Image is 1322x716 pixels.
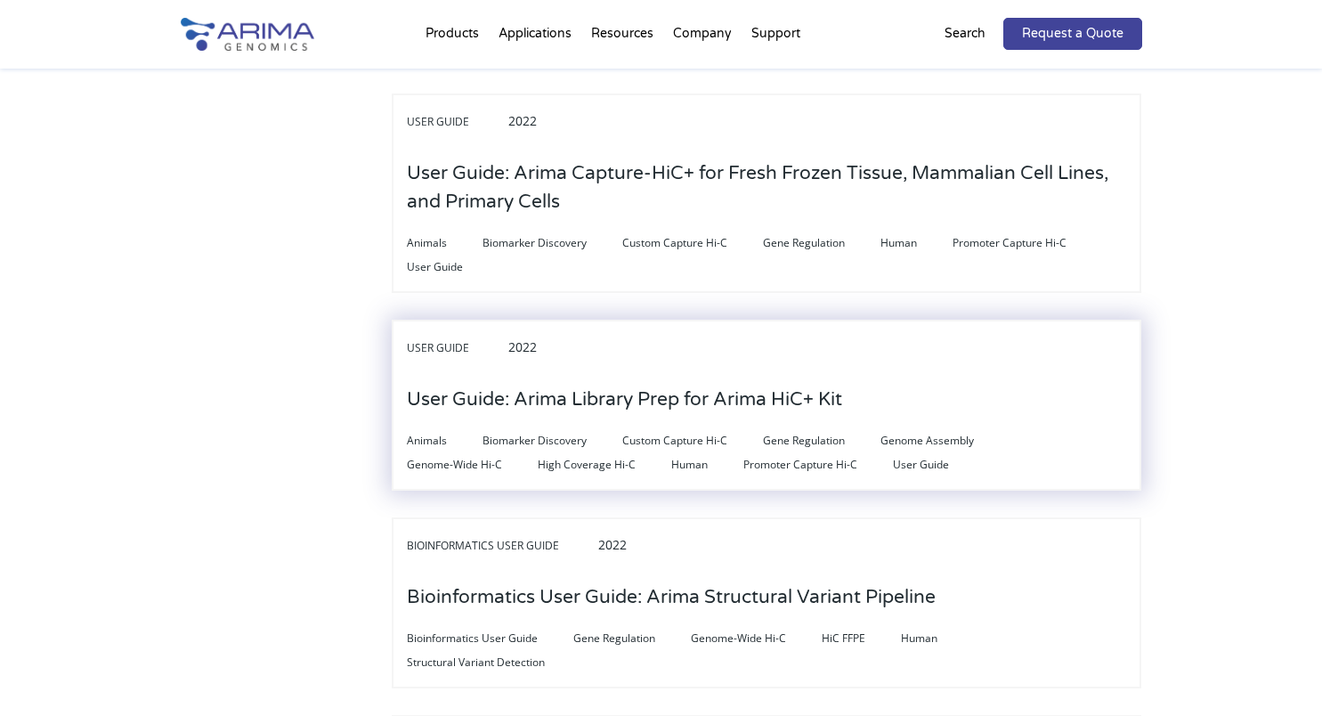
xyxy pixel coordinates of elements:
span: Promoter Capture Hi-C [743,454,893,476]
span: Promoter Capture Hi-C [953,232,1102,254]
span: Genome-Wide Hi-C [691,628,822,649]
span: HiC FFPE [822,628,901,649]
span: Biomarker Discovery [483,430,622,452]
span: Bioinformatics User Guide [407,628,573,649]
a: Request a Quote [1003,18,1142,50]
span: User Guide [407,338,505,359]
span: Gene Regulation [763,430,880,452]
span: Gene Regulation [573,628,691,649]
h3: User Guide: Arima Library Prep for Arima HiC+ Kit [407,372,842,427]
span: User Guide [407,256,499,278]
span: Bioinformatics User Guide [407,535,595,557]
span: Genome-Wide Hi-C [407,454,538,476]
span: Custom Capture Hi-C [622,232,763,254]
span: Custom Capture Hi-C [622,430,763,452]
span: User Guide [893,454,985,476]
h3: User Guide: Arima Capture-HiC+ for Fresh Frozen Tissue, Mammalian Cell Lines, and Primary Cells [407,146,1126,230]
a: Bioinformatics User Guide: Arima Structural Variant Pipeline [407,588,936,607]
h3: Bioinformatics User Guide: Arima Structural Variant Pipeline [407,570,936,625]
span: Structural Variant Detection [407,652,580,673]
a: User Guide: Arima Library Prep for Arima HiC+ Kit [407,390,842,410]
span: Animals [407,232,483,254]
span: Genome Assembly [880,430,1010,452]
a: User Guide: Arima Capture-HiC+ for Fresh Frozen Tissue, Mammalian Cell Lines, and Primary Cells [407,192,1126,212]
img: Arima-Genomics-logo [181,18,314,51]
span: Human [901,628,973,649]
span: User Guide [407,111,505,133]
span: 2022 [508,112,537,129]
span: 2022 [508,338,537,355]
span: Gene Regulation [763,232,880,254]
p: Search [945,22,985,45]
span: Biomarker Discovery [483,232,622,254]
span: Human [880,232,953,254]
span: Animals [407,430,483,452]
span: High Coverage Hi-C [538,454,671,476]
span: Human [671,454,743,476]
span: 2022 [598,536,627,553]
